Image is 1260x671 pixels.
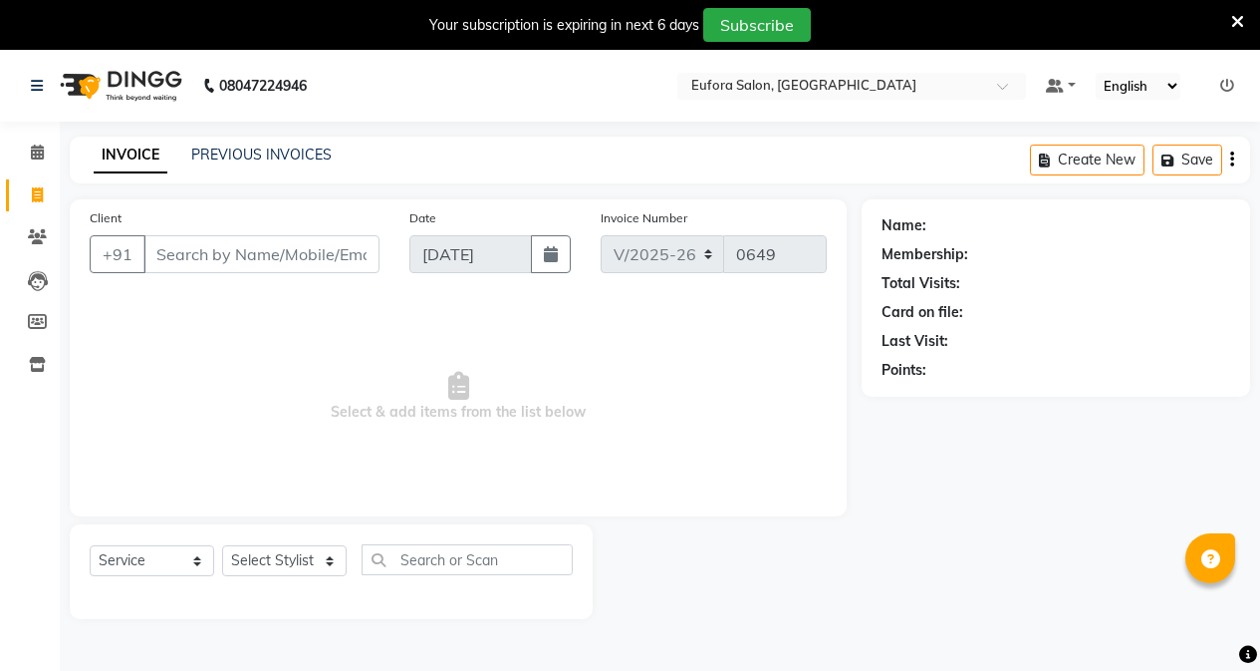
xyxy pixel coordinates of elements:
[882,360,926,381] div: Points:
[882,244,968,265] div: Membership:
[1152,145,1222,175] button: Save
[51,58,187,114] img: logo
[143,235,379,273] input: Search by Name/Mobile/Email/Code
[219,58,307,114] b: 08047224946
[1030,145,1144,175] button: Create New
[703,8,811,42] button: Subscribe
[882,273,960,294] div: Total Visits:
[90,297,827,497] span: Select & add items from the list below
[429,15,699,36] div: Your subscription is expiring in next 6 days
[362,544,573,575] input: Search or Scan
[601,209,687,227] label: Invoice Number
[882,302,963,323] div: Card on file:
[191,146,332,164] a: PREVIOUS INVOICES
[882,331,948,352] div: Last Visit:
[882,215,926,236] div: Name:
[90,209,122,227] label: Client
[94,138,167,173] a: INVOICE
[90,235,145,273] button: +91
[409,209,436,227] label: Date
